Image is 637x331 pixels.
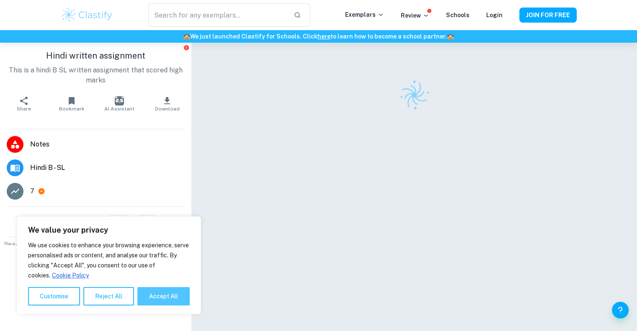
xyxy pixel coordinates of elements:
img: Clastify logo [61,7,114,23]
button: Accept All [137,287,190,305]
p: 7 [30,186,34,196]
button: Report issue [183,44,189,51]
span: Bookmark [59,106,85,112]
div: 1 [135,215,158,228]
p: Review [401,11,429,20]
h6: We just launched Clastify for Schools. Click to learn how to become a school partner. [2,32,635,41]
button: AI Assistant [95,92,143,115]
span: Share [17,106,31,112]
span: 🏫 [447,33,454,40]
a: Cookie Policy [52,272,89,279]
input: Search for any exemplars... [148,3,286,27]
img: AI Assistant [115,96,124,105]
span: Download [155,106,180,112]
h1: Hindi written assignment [7,49,184,62]
button: Bookmark [48,92,95,115]
button: JOIN FOR FREE [519,8,577,23]
p: We value your privacy [28,225,190,235]
div: We value your privacy [17,216,201,314]
span: This is an example of past student work. Do not copy or submit as your own. Use to understand the... [3,241,188,253]
span: Hindi B - SL [30,163,184,173]
button: Customise [28,287,80,305]
a: Schools [446,12,469,18]
p: This is a hindi B SL written assignment that scored high marks [7,65,184,85]
button: Help and Feedback [612,302,629,318]
div: 4 [106,215,131,228]
a: Login [486,12,503,18]
p: Exemplars [345,10,384,19]
button: Reject All [83,287,134,305]
button: Download [143,92,191,115]
p: We use cookies to enhance your browsing experience, serve personalised ads or content, and analys... [28,240,190,280]
span: Notes [30,139,184,149]
img: Clastify logo [393,74,434,115]
span: AI Assistant [104,106,134,112]
a: here [317,33,330,40]
span: 🏫 [183,33,190,40]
